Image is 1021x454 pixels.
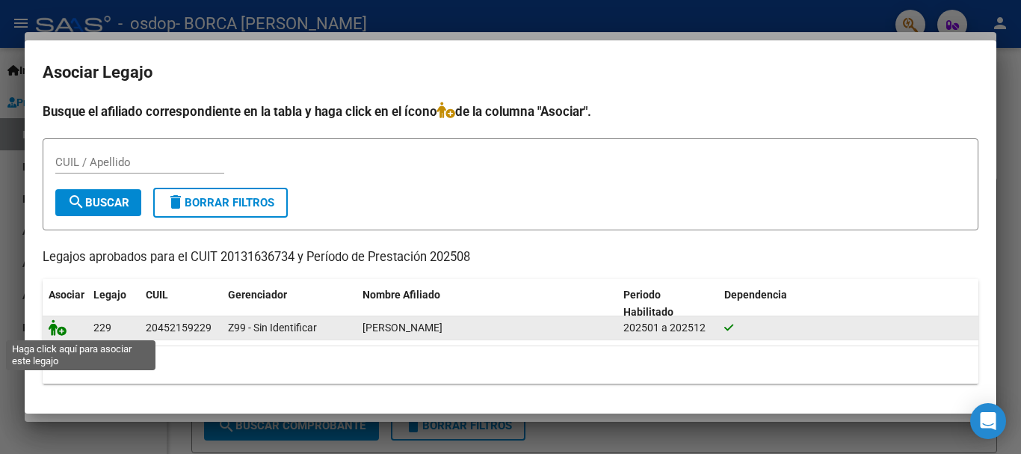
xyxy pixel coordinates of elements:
[617,279,718,328] datatable-header-cell: Periodo Habilitado
[228,322,317,334] span: Z99 - Sin Identificar
[43,102,978,121] h4: Busque el afiliado correspondiente en la tabla y haga click en el ícono de la columna "Asociar".
[718,279,979,328] datatable-header-cell: Dependencia
[146,319,212,337] div: 20452159229
[623,289,673,318] span: Periodo Habilitado
[357,279,617,328] datatable-header-cell: Nombre Afiliado
[43,248,978,267] p: Legajos aprobados para el CUIT 20131636734 y Período de Prestación 202508
[55,189,141,216] button: Buscar
[363,289,440,301] span: Nombre Afiliado
[93,289,126,301] span: Legajo
[167,193,185,211] mat-icon: delete
[67,193,85,211] mat-icon: search
[228,289,287,301] span: Gerenciador
[140,279,222,328] datatable-header-cell: CUIL
[970,403,1006,439] div: Open Intercom Messenger
[93,322,111,334] span: 229
[87,279,140,328] datatable-header-cell: Legajo
[167,196,274,209] span: Borrar Filtros
[623,319,712,337] div: 202501 a 202512
[153,188,288,218] button: Borrar Filtros
[43,279,87,328] datatable-header-cell: Asociar
[146,289,168,301] span: CUIL
[43,58,978,87] h2: Asociar Legajo
[43,346,978,384] div: 1 registros
[363,322,442,334] span: LEGUIZAMON LISANDRO ELISEO
[49,289,84,301] span: Asociar
[724,289,787,301] span: Dependencia
[222,279,357,328] datatable-header-cell: Gerenciador
[67,196,129,209] span: Buscar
